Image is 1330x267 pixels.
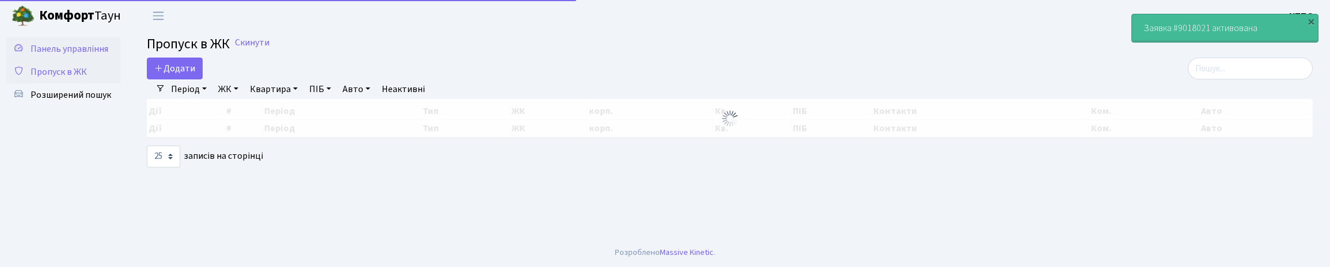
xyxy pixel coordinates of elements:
[721,109,739,128] img: Обробка...
[245,79,302,99] a: Квартира
[1188,58,1313,79] input: Пошук...
[615,246,715,259] div: Розроблено .
[39,6,94,25] b: Комфорт
[338,79,375,99] a: Авто
[31,43,108,55] span: Панель управління
[1132,14,1318,42] div: Заявка #9018021 активована
[1289,10,1316,22] b: КПП 3.
[154,62,195,75] span: Додати
[6,83,121,106] a: Розширений пошук
[12,5,35,28] img: logo.png
[235,37,269,48] a: Скинути
[1289,9,1316,23] a: КПП 3.
[660,246,713,258] a: Massive Kinetic
[6,60,121,83] a: Пропуск в ЖК
[1305,16,1317,27] div: ×
[147,58,203,79] a: Додати
[147,34,230,54] span: Пропуск в ЖК
[377,79,430,99] a: Неактивні
[305,79,336,99] a: ПІБ
[144,6,173,25] button: Переключити навігацію
[147,146,180,167] select: записів на сторінці
[6,37,121,60] a: Панель управління
[214,79,243,99] a: ЖК
[147,146,263,167] label: записів на сторінці
[31,89,111,101] span: Розширений пошук
[31,66,87,78] span: Пропуск в ЖК
[166,79,211,99] a: Період
[39,6,121,26] span: Таун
